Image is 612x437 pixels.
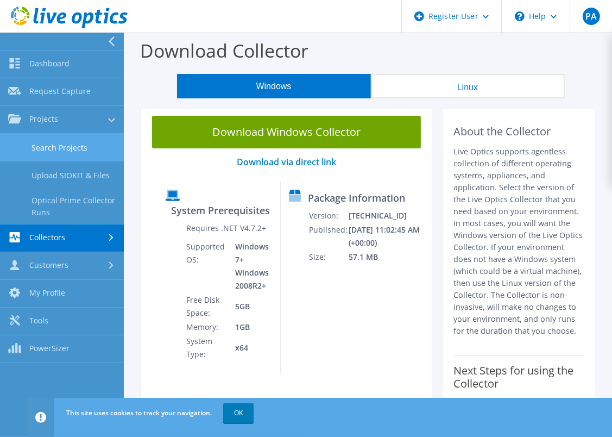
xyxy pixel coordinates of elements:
span: This site uses cookies to track your navigation. [66,408,212,417]
button: Windows [177,74,371,98]
svg: \n [515,11,525,21]
h2: About the Collector [453,125,584,138]
td: 1GB [227,320,272,334]
span: PA [583,8,600,25]
td: [DATE] 11:02:45 AM (+00:00) [348,223,427,250]
label: Download Collector [140,38,308,63]
td: Version: [308,209,348,223]
td: System Type: [186,334,227,361]
label: Package Information [308,192,405,203]
td: x64 [227,334,272,361]
td: Free Disk Space: [186,293,227,320]
td: Windows 7+ Windows 2008R2+ [227,240,272,293]
button: Linux [371,74,565,98]
td: 5GB [227,293,272,320]
label: System Prerequisites [171,205,270,216]
label: Next Steps for using the Collector [453,364,584,390]
td: [TECHNICAL_ID] [348,209,427,223]
td: Published: [308,223,348,250]
td: Supported OS: [186,240,227,293]
label: Requires .NET V4.7.2+ [186,223,266,234]
td: Memory: [186,320,227,334]
a: Download via direct link [237,156,336,168]
td: Size: [308,250,348,264]
p: Live Optics supports agentless collection of different operating systems, appliances, and applica... [453,146,584,337]
a: OK [223,403,254,423]
a: Download Windows Collector [152,116,421,148]
td: 57.1 MB [348,250,427,264]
